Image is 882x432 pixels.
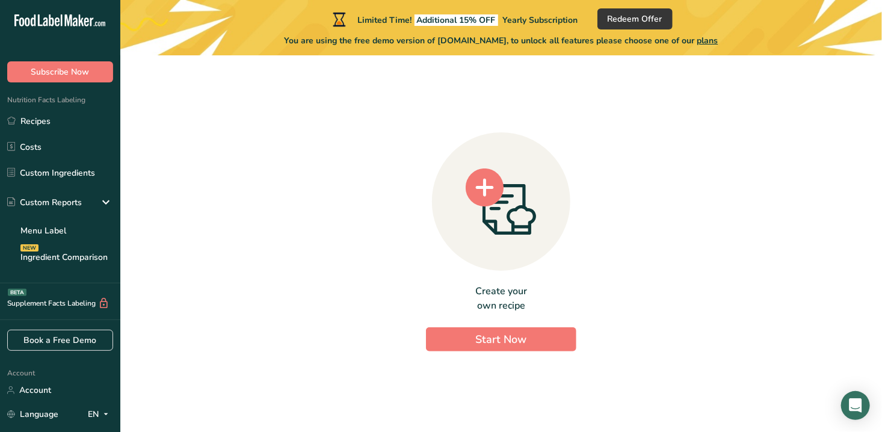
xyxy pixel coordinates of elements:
[841,391,870,420] div: Open Intercom Messenger
[476,332,527,347] span: Start Now
[8,289,26,296] div: BETA
[88,407,113,422] div: EN
[697,35,718,46] span: plans
[31,66,90,78] span: Subscribe Now
[285,34,718,47] span: You are using the free demo version of [DOMAIN_NAME], to unlock all features please choose one of...
[426,327,576,351] button: Start Now
[426,284,576,313] div: Create your own recipe
[7,330,113,351] a: Book a Free Demo
[503,14,578,26] span: Yearly Subscription
[7,61,113,82] button: Subscribe Now
[597,8,673,29] button: Redeem Offer
[20,244,39,251] div: NEW
[608,13,662,25] span: Redeem Offer
[415,14,498,26] span: Additional 15% OFF
[330,12,578,26] div: Limited Time!
[7,196,82,209] div: Custom Reports
[7,404,58,425] a: Language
